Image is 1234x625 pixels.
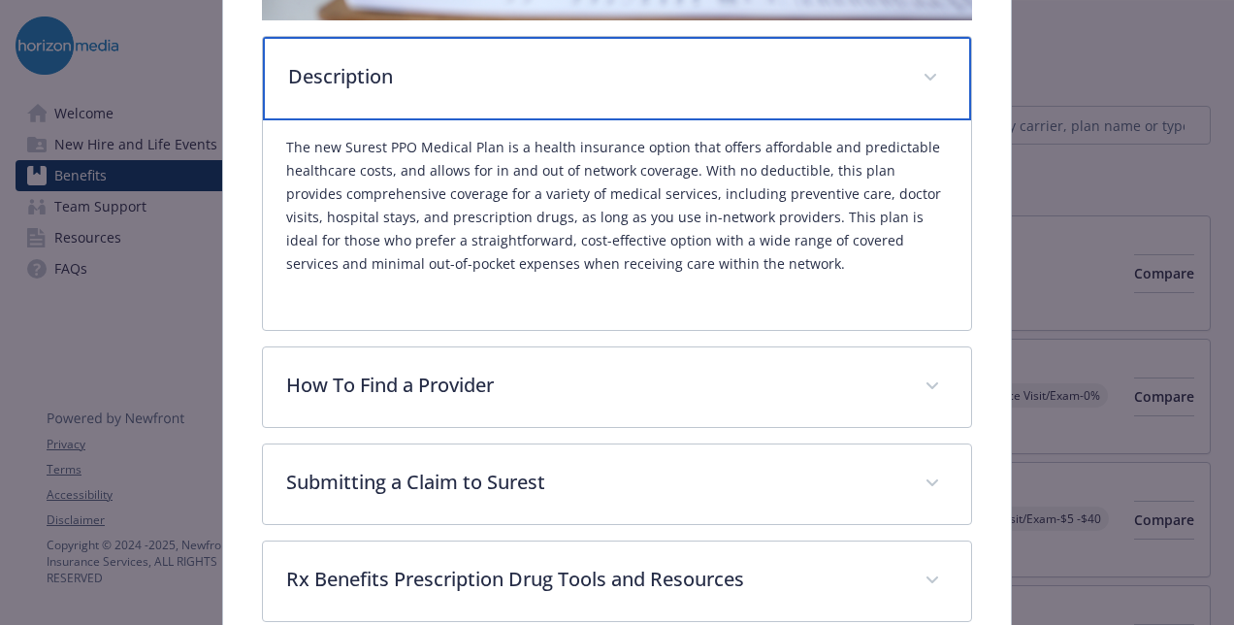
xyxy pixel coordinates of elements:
[263,347,971,427] div: How To Find a Provider
[286,136,948,276] p: The new Surest PPO Medical Plan is a health insurance option that offers affordable and predictab...
[286,371,901,400] p: How To Find a Provider
[263,542,971,621] div: Rx Benefits Prescription Drug Tools and Resources
[288,62,899,91] p: Description
[286,468,901,497] p: Submitting a Claim to Surest
[263,37,971,120] div: Description
[263,444,971,524] div: Submitting a Claim to Surest
[286,565,901,594] p: Rx Benefits Prescription Drug Tools and Resources
[263,120,971,330] div: Description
